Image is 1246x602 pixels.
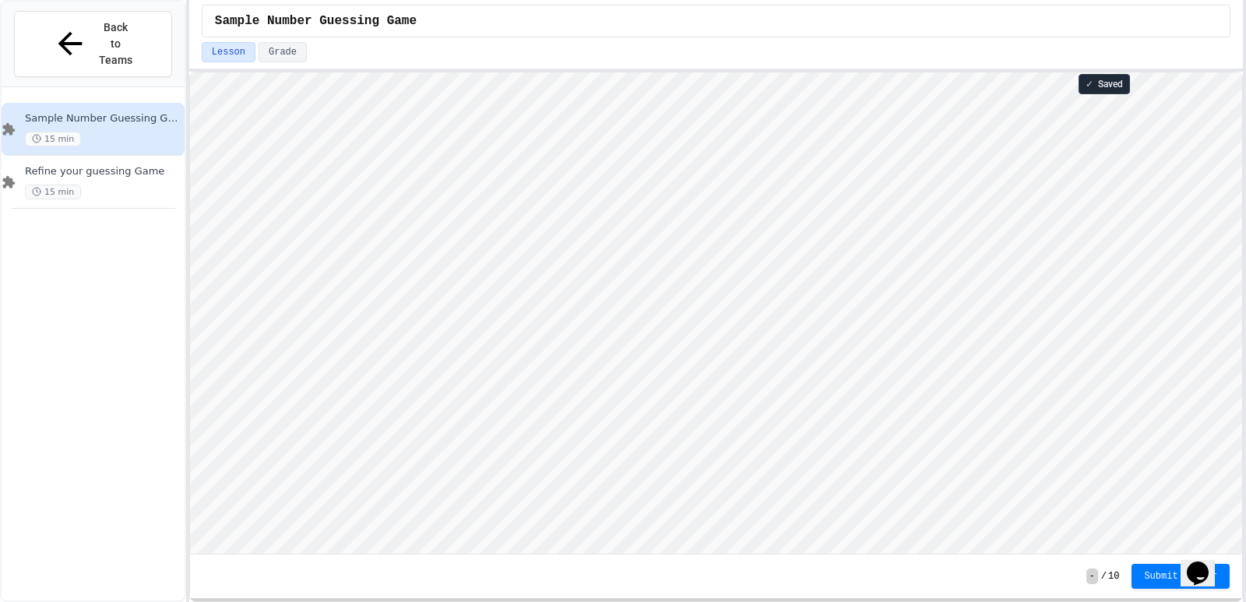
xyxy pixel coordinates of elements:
span: 15 min [25,185,81,199]
span: Refine your guessing Game [25,165,181,178]
iframe: chat widget [1181,540,1230,586]
button: Lesson [202,42,255,62]
span: Sample Number Guessing Game [215,12,417,30]
span: 15 min [25,132,81,146]
button: Grade [259,42,307,62]
span: Sample Number Guessing Game [25,112,181,125]
button: Back to Teams [14,11,172,77]
span: Back to Teams [97,19,134,69]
